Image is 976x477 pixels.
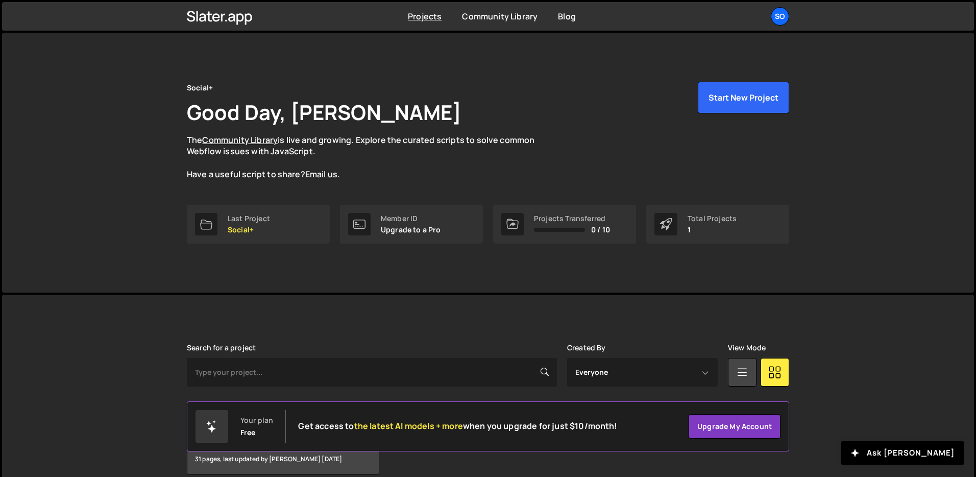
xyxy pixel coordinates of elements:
[728,344,766,352] label: View Mode
[558,11,576,22] a: Blog
[534,214,610,223] div: Projects Transferred
[567,344,606,352] label: Created By
[202,134,278,146] a: Community Library
[240,416,273,424] div: Your plan
[771,7,789,26] a: So
[698,82,789,113] button: Start New Project
[381,226,441,234] p: Upgrade to a Pro
[187,205,330,244] a: Last Project Social+
[305,169,337,180] a: Email us
[187,344,256,352] label: Search for a project
[187,444,379,474] div: 31 pages, last updated by [PERSON_NAME] [DATE]
[298,421,617,431] h2: Get access to when you upgrade for just $10/month!
[688,226,737,234] p: 1
[689,414,780,439] a: Upgrade my account
[462,11,538,22] a: Community Library
[228,214,270,223] div: Last Project
[187,82,213,94] div: Social+
[381,214,441,223] div: Member ID
[187,358,557,387] input: Type your project...
[591,226,610,234] span: 0 / 10
[354,420,463,432] span: the latest AI models + more
[240,428,256,437] div: Free
[688,214,737,223] div: Total Projects
[187,134,554,180] p: The is live and growing. Explore the curated scripts to solve common Webflow issues with JavaScri...
[187,98,461,126] h1: Good Day, [PERSON_NAME]
[408,11,442,22] a: Projects
[228,226,270,234] p: Social+
[841,441,964,465] button: Ask [PERSON_NAME]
